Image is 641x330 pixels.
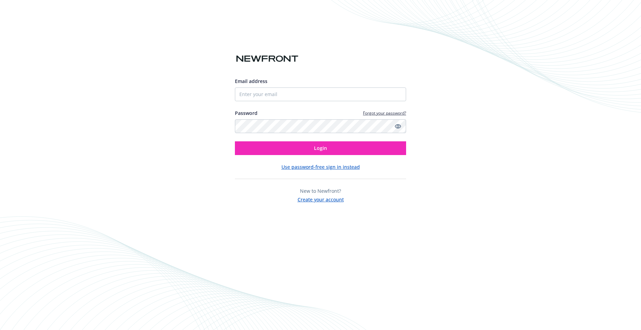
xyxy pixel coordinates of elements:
button: Login [235,141,406,155]
input: Enter your password [235,119,406,133]
a: Show password [394,122,402,130]
span: New to Newfront? [300,188,341,194]
label: Password [235,109,257,117]
span: Login [314,145,327,151]
button: Use password-free sign in instead [281,163,360,170]
input: Enter your email [235,87,406,101]
img: Newfront logo [235,53,300,65]
span: Email address [235,78,267,84]
a: Forgot your password? [363,110,406,116]
button: Create your account [298,195,344,203]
